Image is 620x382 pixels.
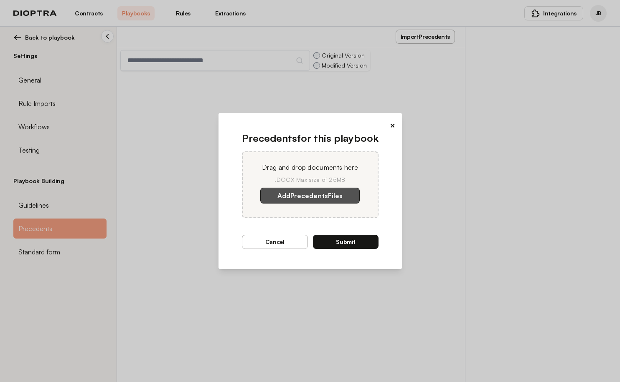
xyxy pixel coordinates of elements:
[253,162,368,172] p: Drag and drop documents here
[242,131,379,145] h2: Precedents for this playbook
[260,188,360,204] label: Add Precedents Files
[390,120,395,131] button: ×
[253,176,368,184] p: .DOCX Max size of 25MB
[313,235,379,249] button: Submit
[242,235,308,249] button: Cancel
